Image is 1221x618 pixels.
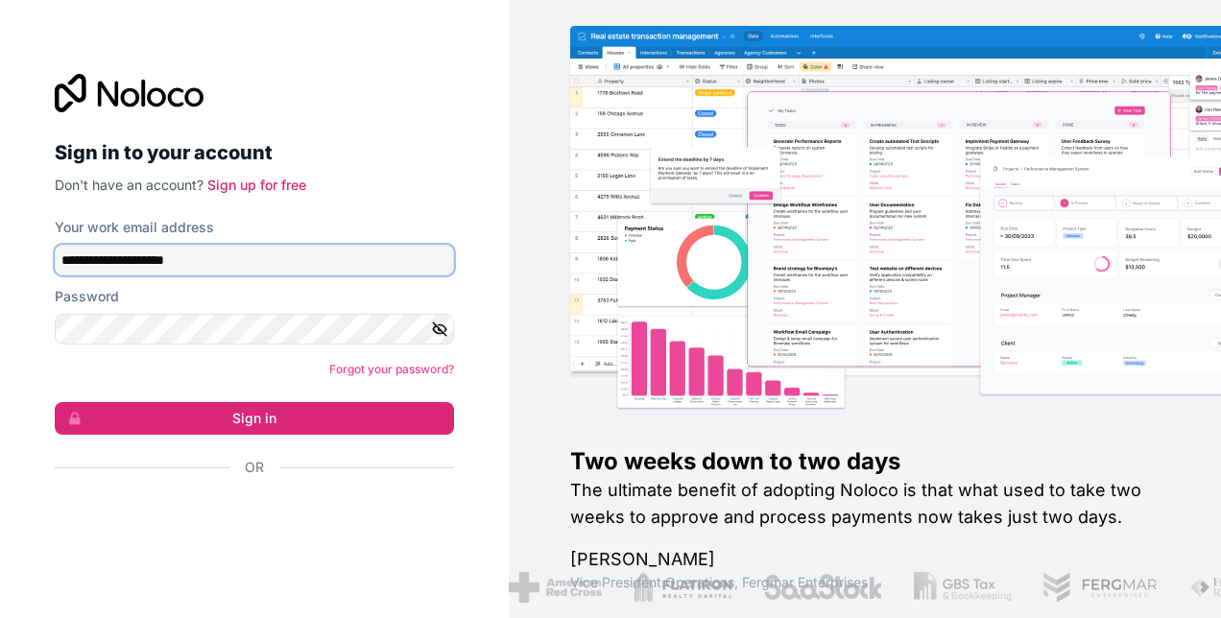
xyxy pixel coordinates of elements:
iframe: Schaltfläche „Über Google anmelden“ [45,498,448,540]
span: Don't have an account? [55,177,203,193]
h2: The ultimate benefit of adopting Noloco is that what used to take two weeks to approve and proces... [570,477,1160,531]
input: Email address [55,245,454,275]
h1: Two weeks down to two days [570,446,1160,477]
h1: Vice President Operations , Fergmar Enterprises [570,573,1160,592]
label: Password [55,287,119,306]
a: Sign up for free [207,177,306,193]
span: Or [245,458,264,477]
label: Your work email address [55,218,214,237]
button: Sign in [55,402,454,435]
a: Forgot your password? [329,362,454,376]
h2: Sign in to your account [55,135,454,170]
img: /assets/american-red-cross-BAupjrZR.png [507,572,600,603]
input: Password [55,314,454,345]
h1: [PERSON_NAME] [570,546,1160,573]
